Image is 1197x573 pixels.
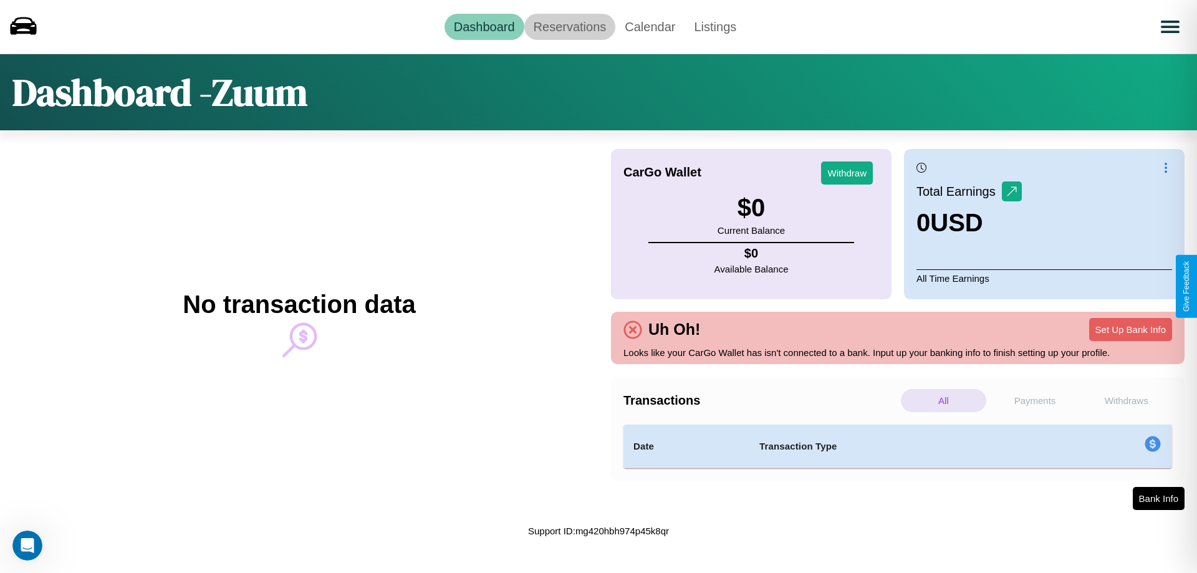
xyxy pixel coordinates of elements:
[901,389,986,412] p: All
[524,14,616,40] a: Reservations
[916,180,1002,203] p: Total Earnings
[528,522,669,539] p: Support ID: mg420hbh974p45k8qr
[183,291,415,319] h2: No transaction data
[718,194,785,222] h3: $ 0
[1133,487,1185,510] button: Bank Info
[623,165,701,180] h4: CarGo Wallet
[12,67,307,118] h1: Dashboard - Zuum
[718,222,785,239] p: Current Balance
[714,246,789,261] h4: $ 0
[993,389,1078,412] p: Payments
[623,393,898,408] h4: Transactions
[445,14,524,40] a: Dashboard
[642,320,706,339] h4: Uh Oh!
[633,439,739,454] h4: Date
[1182,261,1191,312] div: Give Feedback
[1084,389,1169,412] p: Withdraws
[821,161,873,185] button: Withdraw
[1153,9,1188,44] button: Open menu
[916,209,1022,237] h3: 0 USD
[759,439,1042,454] h4: Transaction Type
[615,14,685,40] a: Calendar
[623,344,1172,361] p: Looks like your CarGo Wallet has isn't connected to a bank. Input up your banking info to finish ...
[916,269,1172,287] p: All Time Earnings
[12,531,42,561] iframe: Intercom live chat
[685,14,746,40] a: Listings
[623,425,1172,468] table: simple table
[1089,318,1172,341] button: Set Up Bank Info
[714,261,789,277] p: Available Balance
